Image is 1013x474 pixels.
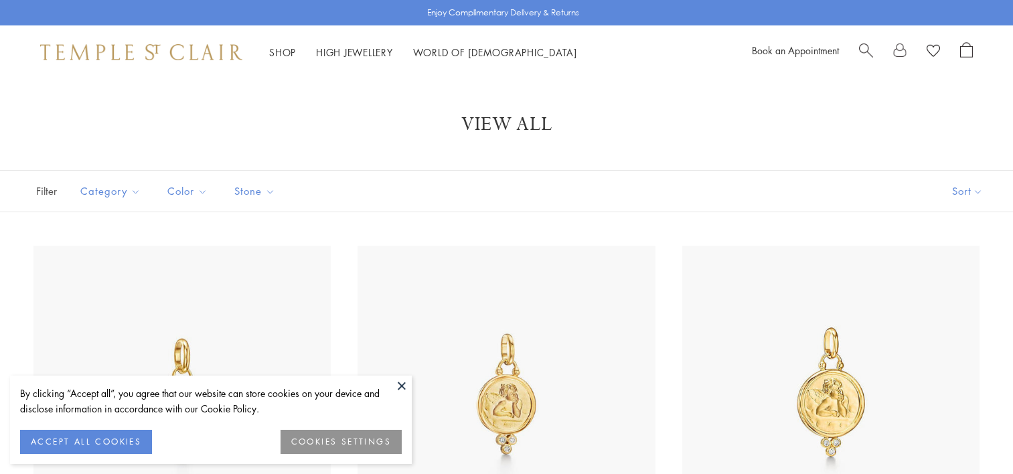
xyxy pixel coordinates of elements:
[40,44,242,60] img: Temple St. Clair
[859,42,873,62] a: Search
[54,112,959,137] h1: View All
[316,46,393,59] a: High JewelleryHigh Jewellery
[74,183,151,200] span: Category
[413,46,577,59] a: World of [DEMOGRAPHIC_DATA]World of [DEMOGRAPHIC_DATA]
[161,183,218,200] span: Color
[269,44,577,61] nav: Main navigation
[927,42,940,62] a: View Wishlist
[960,42,973,62] a: Open Shopping Bag
[269,46,296,59] a: ShopShop
[427,6,579,19] p: Enjoy Complimentary Delivery & Returns
[20,430,152,454] button: ACCEPT ALL COOKIES
[922,171,1013,212] button: Show sort by
[224,176,285,206] button: Stone
[157,176,218,206] button: Color
[752,44,839,57] a: Book an Appointment
[20,386,402,416] div: By clicking “Accept all”, you agree that our website can store cookies on your device and disclos...
[281,430,402,454] button: COOKIES SETTINGS
[228,183,285,200] span: Stone
[70,176,151,206] button: Category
